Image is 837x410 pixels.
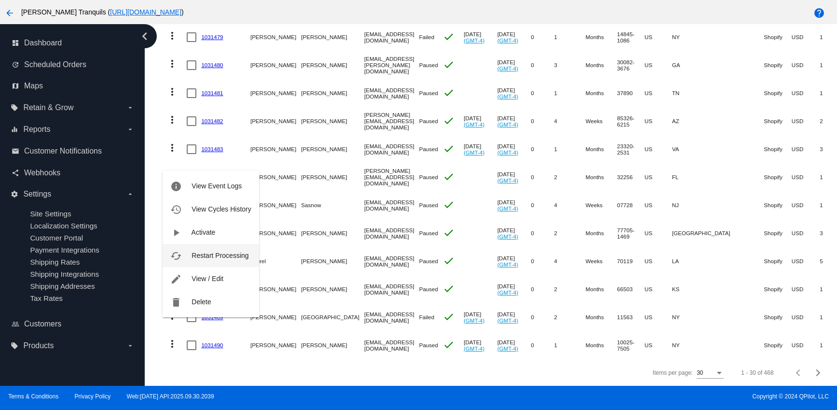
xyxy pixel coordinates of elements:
span: View / Edit [192,275,223,283]
mat-icon: play_arrow [170,227,182,239]
mat-icon: delete [170,297,182,308]
span: View Event Logs [192,182,242,190]
mat-icon: edit [170,273,182,285]
span: Activate [192,228,216,236]
span: Delete [192,298,211,306]
span: View Cycles History [192,205,251,213]
mat-icon: history [170,204,182,215]
span: Restart Processing [192,252,248,259]
mat-icon: cached [170,250,182,262]
mat-icon: info [170,181,182,192]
